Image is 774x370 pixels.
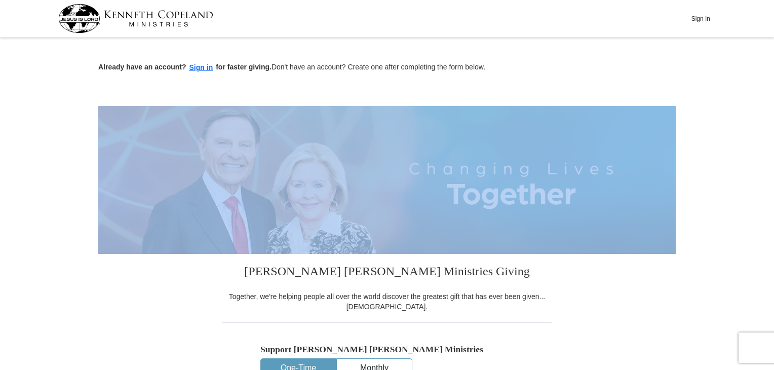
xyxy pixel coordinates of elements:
[98,63,272,71] strong: Already have an account? for faster giving.
[58,4,213,33] img: kcm-header-logo.svg
[98,62,676,73] p: Don't have an account? Create one after completing the form below.
[685,11,716,26] button: Sign In
[186,62,216,73] button: Sign in
[222,254,552,291] h3: [PERSON_NAME] [PERSON_NAME] Ministries Giving
[222,291,552,312] div: Together, we're helping people all over the world discover the greatest gift that has ever been g...
[260,344,514,355] h5: Support [PERSON_NAME] [PERSON_NAME] Ministries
